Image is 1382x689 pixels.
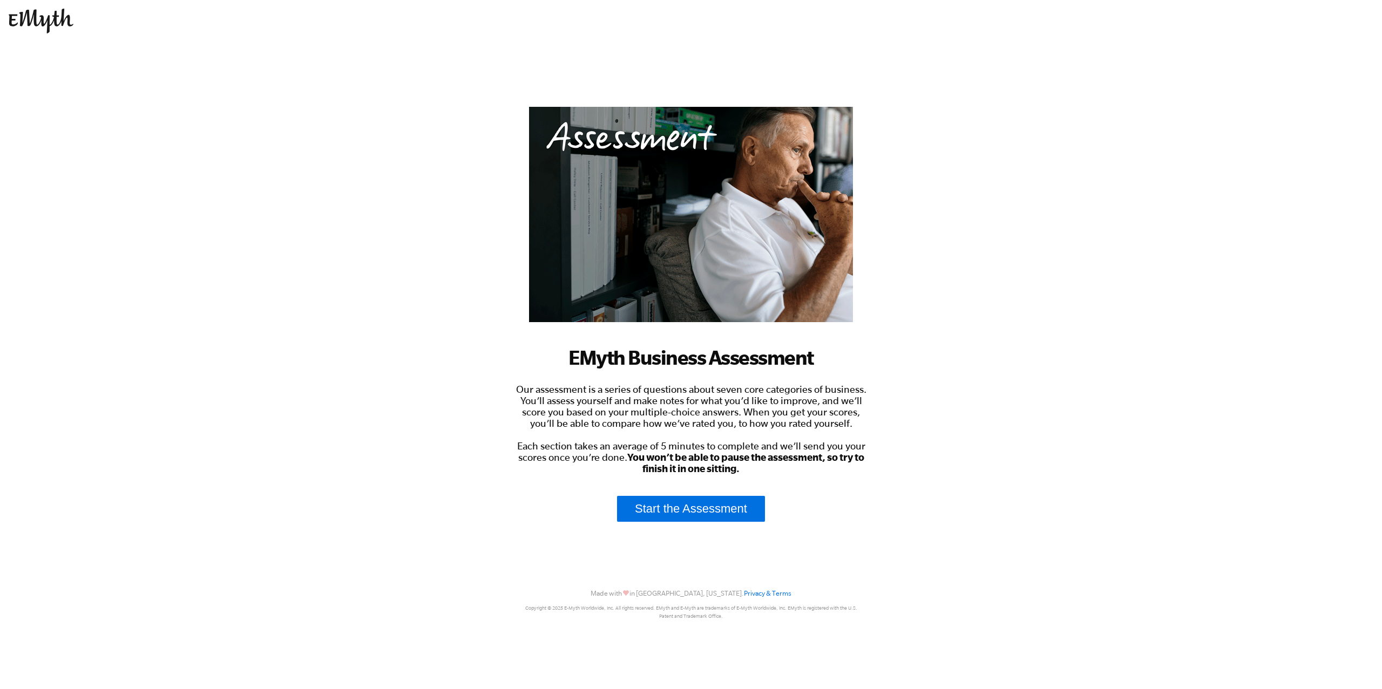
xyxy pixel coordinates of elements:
h1: EMyth Business Assessment [513,345,869,369]
a: Privacy & Terms [744,589,791,597]
img: EMyth [9,9,73,33]
iframe: Chat Widget [1328,637,1382,689]
p: Copyright © 2025 E-Myth Worldwide, Inc. All rights reserved. EMyth and E-Myth are trademarks of E... [524,604,858,620]
strong: You won’t be able to pause the assessment, so try to finish it in one sitting. [627,452,864,474]
img: business-systems-assessment [529,107,853,322]
span: Our assessment is a series of questions about seven core categories of business. You’ll assess yo... [516,384,866,474]
p: Made with in [GEOGRAPHIC_DATA], [US_STATE]. [524,588,858,599]
a: Start the Assessment [617,496,765,522]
